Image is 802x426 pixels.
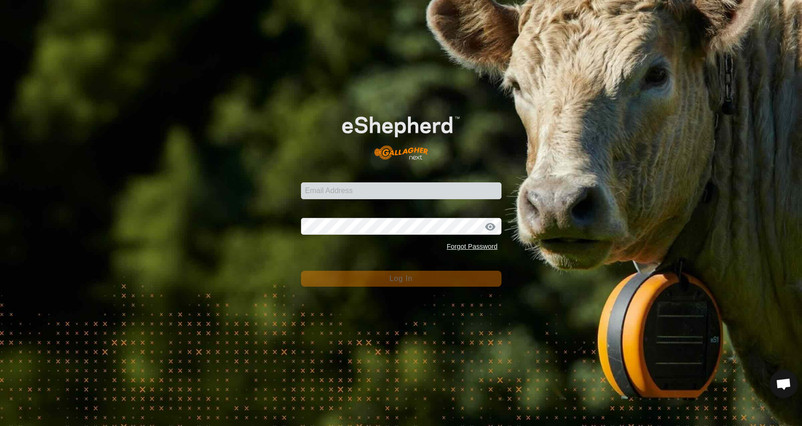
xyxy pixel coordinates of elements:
div: Open chat [770,370,798,398]
span: Log In [389,274,412,282]
a: Forgot Password [447,243,498,250]
input: Email Address [301,182,501,199]
img: E-shepherd Logo [321,100,481,168]
button: Log In [301,271,501,287]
